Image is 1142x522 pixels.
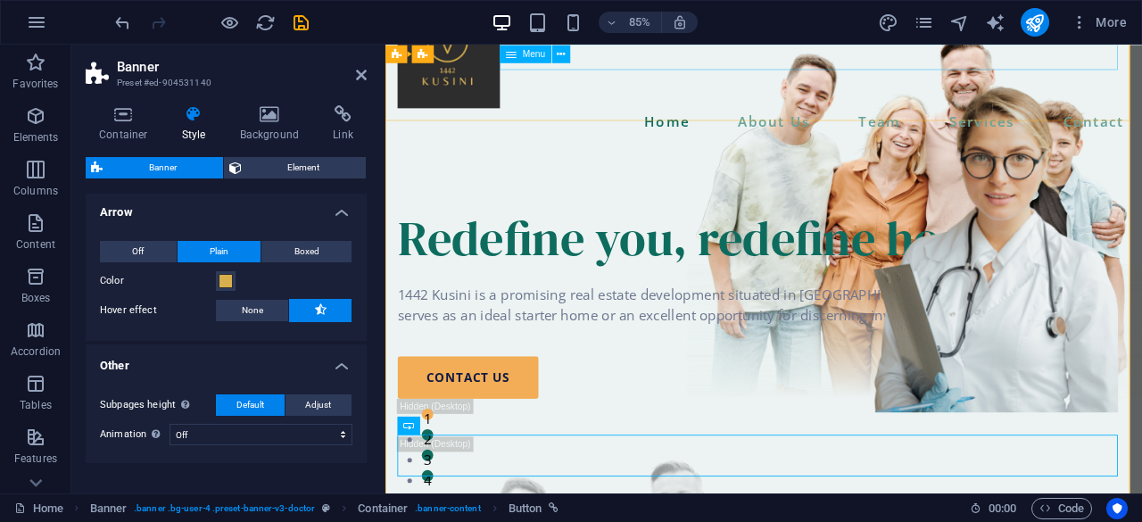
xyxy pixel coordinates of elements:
[236,394,264,416] span: Default
[985,12,1005,33] i: AI Writer
[1001,501,1004,515] span: :
[294,241,319,262] span: Boxed
[112,12,133,33] button: undo
[878,12,898,33] i: Design (Ctrl+Alt+Y)
[255,12,276,33] i: Reload page
[254,12,276,33] button: reload
[20,398,52,412] p: Tables
[100,424,170,445] label: Animation
[100,394,216,416] label: Subpages height
[132,241,144,262] span: Off
[319,105,367,143] h4: Link
[178,241,261,262] button: Plain
[1024,12,1045,33] i: Publish
[290,12,311,33] button: save
[224,157,367,178] button: Element
[12,77,58,91] p: Favorites
[989,498,1016,519] span: 00 00
[216,394,285,416] button: Default
[1021,8,1049,37] button: publish
[134,498,315,519] span: . banner .bg-user-4 .preset-banner-v3-doctor
[415,498,480,519] span: . banner-content
[14,498,63,519] a: Click to cancel selection. Double-click to open Pages
[261,241,352,262] button: Boxed
[16,237,55,252] p: Content
[210,241,228,262] span: Plain
[117,75,331,91] h3: Preset #ed-904531140
[1031,498,1092,519] button: Code
[1063,8,1134,37] button: More
[242,300,263,321] span: None
[86,191,367,223] h4: Arrow
[549,503,559,513] i: This element is linked
[13,130,59,145] p: Elements
[100,241,177,262] button: Off
[914,12,935,33] button: pages
[21,291,51,305] p: Boxes
[100,270,216,292] label: Color
[14,452,57,466] p: Features
[285,394,352,416] button: Adjust
[100,300,216,321] label: Hover effect
[11,344,61,359] p: Accordion
[1071,13,1127,31] span: More
[305,394,331,416] span: Adjust
[219,12,240,33] button: Click here to leave preview mode and continue editing
[227,105,320,143] h4: Background
[216,300,288,321] button: None
[13,184,58,198] p: Columns
[1039,498,1084,519] span: Code
[985,12,1006,33] button: text_generator
[86,105,169,143] h4: Container
[949,12,970,33] i: Navigator
[914,12,934,33] i: Pages (Ctrl+Alt+S)
[291,12,311,33] i: Save (Ctrl+S)
[970,498,1017,519] h6: Session time
[100,477,352,499] label: Preset class
[523,49,546,58] span: Menu
[108,157,218,178] span: Banner
[509,498,542,519] span: Click to select. Double-click to edit
[90,498,128,519] span: Click to select. Double-click to edit
[247,157,361,178] span: Element
[86,157,223,178] button: Banner
[86,344,367,377] h4: Other
[625,12,654,33] h6: 85%
[672,14,688,30] i: On resize automatically adjust zoom level to fit chosen device.
[949,12,971,33] button: navigator
[169,105,227,143] h4: Style
[112,12,133,33] i: Undo: Hover effect (none -> animation_fade) (Ctrl+Z)
[90,498,559,519] nav: breadcrumb
[358,498,408,519] span: Click to select. Double-click to edit
[1106,498,1128,519] button: Usercentrics
[599,12,662,33] button: 85%
[878,12,899,33] button: design
[322,503,330,513] i: This element is a customizable preset
[117,59,367,75] h2: Banner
